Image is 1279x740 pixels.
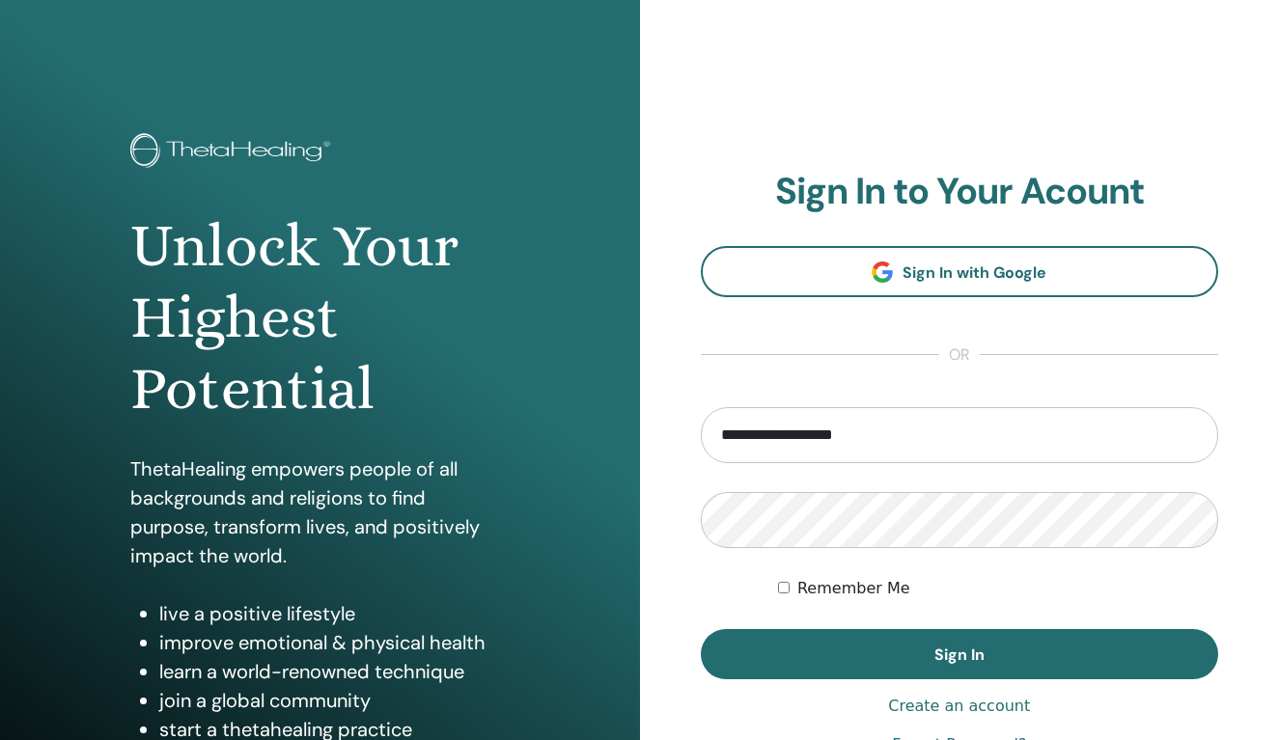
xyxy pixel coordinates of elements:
li: learn a world-renowned technique [159,657,509,686]
li: join a global community [159,686,509,715]
button: Sign In [701,629,1219,679]
span: Sign In [934,644,985,665]
h2: Sign In to Your Acount [701,170,1219,214]
p: ThetaHealing empowers people of all backgrounds and religions to find purpose, transform lives, a... [130,454,509,570]
a: Create an account [888,695,1030,718]
span: Sign In with Google [903,262,1046,283]
li: live a positive lifestyle [159,599,509,628]
li: improve emotional & physical health [159,628,509,657]
a: Sign In with Google [701,246,1219,297]
span: or [939,343,980,367]
label: Remember Me [797,577,910,600]
div: Keep me authenticated indefinitely or until I manually logout [778,577,1218,600]
h1: Unlock Your Highest Potential [130,210,509,425]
